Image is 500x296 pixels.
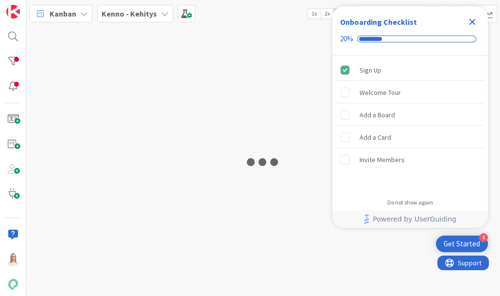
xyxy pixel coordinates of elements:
div: Checklist Container [332,6,488,228]
img: Visit kanbanzone.com [6,5,20,18]
div: 20% [340,35,353,43]
span: 1x [308,9,321,18]
div: Footer [332,210,488,228]
div: Add a Board [360,109,395,121]
span: Kanban [50,8,76,19]
span: Powered by UserGuiding [373,213,456,225]
input: Quick Filter... [357,5,430,22]
b: Kenno - Kehitys [102,9,157,18]
div: Checklist items [332,55,488,192]
div: Sign Up [360,64,381,76]
div: Checklist progress: 20% [340,35,480,43]
div: 4 [479,233,488,242]
img: SL [6,253,20,266]
div: Welcome Tour [360,87,401,98]
div: Welcome Tour is incomplete. [336,82,484,103]
a: Powered by UserGuiding [337,210,483,228]
div: Onboarding Checklist [340,16,417,28]
div: Open Get Started checklist, remaining modules: 4 [436,236,488,252]
span: 2x [321,9,334,18]
div: Close Checklist [465,14,480,30]
div: Add a Board is incomplete. [336,104,484,126]
div: Add a Card is incomplete. [336,127,484,148]
div: Sign Up is complete. [336,59,484,81]
div: Do not show again [387,199,433,206]
span: Support [20,1,44,13]
div: Invite Members is incomplete. [336,149,484,170]
div: Invite Members [360,154,405,166]
div: Get Started [444,239,480,249]
img: avatar [6,277,20,291]
div: Add a Card [360,131,391,143]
